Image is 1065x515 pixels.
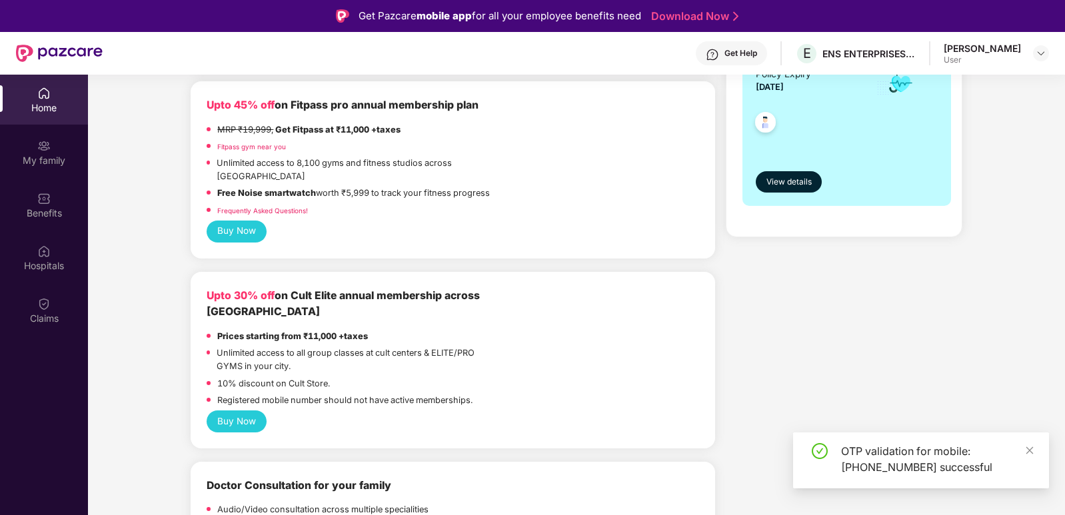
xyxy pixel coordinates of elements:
[617,97,697,122] img: fppp.png
[494,124,587,217] img: fpp.png
[37,139,51,153] img: svg+xml;base64,PHN2ZyB3aWR0aD0iMjAiIGhlaWdodD0iMjAiIHZpZXdCb3g9IjAgMCAyMCAyMCIgZmlsbD0ibm9uZSIgeG...
[724,48,757,59] div: Get Help
[207,410,266,432] button: Buy Now
[803,45,811,61] span: E
[217,207,308,215] a: Frequently Asked Questions!
[1025,446,1034,455] span: close
[207,289,275,302] b: Upto 30% off
[37,245,51,258] img: svg+xml;base64,PHN2ZyBpZD0iSG9zcGl0YWxzIiB4bWxucz0iaHR0cDovL3d3dy53My5vcmcvMjAwMC9zdmciIHdpZHRoPS...
[207,479,391,492] b: Doctor Consultation for your family
[37,297,51,310] img: svg+xml;base64,PHN2ZyBpZD0iQ2xhaW0iIHhtbG5zPSJodHRwOi8vd3d3LnczLm9yZy8yMDAwL3N2ZyIgd2lkdGg9IjIwIi...
[217,331,368,341] strong: Prices starting from ₹11,000 +taxes
[217,188,316,198] strong: Free Noise smartwatch
[217,377,330,390] p: 10% discount on Cult Store.
[359,8,641,24] div: Get Pazcare for all your employee benefits need
[749,108,782,141] img: svg+xml;base64,PHN2ZyB4bWxucz0iaHR0cDovL3d3dy53My5vcmcvMjAwMC9zdmciIHdpZHRoPSI0OC45NDMiIGhlaWdodD...
[944,42,1021,55] div: [PERSON_NAME]
[617,288,697,368] img: cult.png
[1036,48,1046,59] img: svg+xml;base64,PHN2ZyBpZD0iRHJvcGRvd24tMzJ4MzIiIHhtbG5zPSJodHRwOi8vd3d3LnczLm9yZy8yMDAwL3N2ZyIgd2...
[37,192,51,205] img: svg+xml;base64,PHN2ZyBpZD0iQmVuZWZpdHMiIHhtbG5zPSJodHRwOi8vd3d3LnczLm9yZy8yMDAwL3N2ZyIgd2lkdGg9Ij...
[494,314,587,418] img: pc2.png
[217,157,494,183] p: Unlimited access to 8,100 gyms and fitness studios across [GEOGRAPHIC_DATA]
[841,443,1033,475] div: OTP validation for mobile: [PHONE_NUMBER] successful
[217,143,286,151] a: Fitpass gym near you
[822,47,916,60] div: ENS ENTERPRISES PRIVATE LIMITED
[756,82,784,92] span: [DATE]
[275,125,401,135] strong: Get Fitpass at ₹11,000 +taxes
[207,221,266,243] button: Buy Now
[812,443,828,459] span: check-circle
[417,9,472,22] strong: mobile app
[207,99,275,111] b: Upto 45% off
[37,87,51,100] img: svg+xml;base64,PHN2ZyBpZD0iSG9tZSIgeG1sbnM9Imh0dHA6Ly93d3cudzMub3JnLzIwMDAvc3ZnIiB3aWR0aD0iMjAiIG...
[217,125,273,135] del: MRP ₹19,999,
[336,9,349,23] img: Logo
[756,171,822,193] button: View details
[217,394,473,407] p: Registered mobile number should not have active memberships.
[16,45,103,62] img: New Pazcare Logo
[217,187,490,200] p: worth ₹5,999 to track your fitness progress
[207,289,480,318] b: on Cult Elite annual membership across [GEOGRAPHIC_DATA]
[706,48,719,61] img: svg+xml;base64,PHN2ZyBpZD0iSGVscC0zMngzMiIgeG1sbnM9Imh0dHA6Ly93d3cudzMub3JnLzIwMDAvc3ZnIiB3aWR0aD...
[733,9,738,23] img: Stroke
[756,67,811,82] div: Policy Expiry
[766,176,812,189] span: View details
[651,9,734,23] a: Download Now
[217,346,494,373] p: Unlimited access to all group classes at cult centers & ELITE/PRO GYMS in your city.
[207,99,479,111] b: on Fitpass pro annual membership plan
[944,55,1021,65] div: User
